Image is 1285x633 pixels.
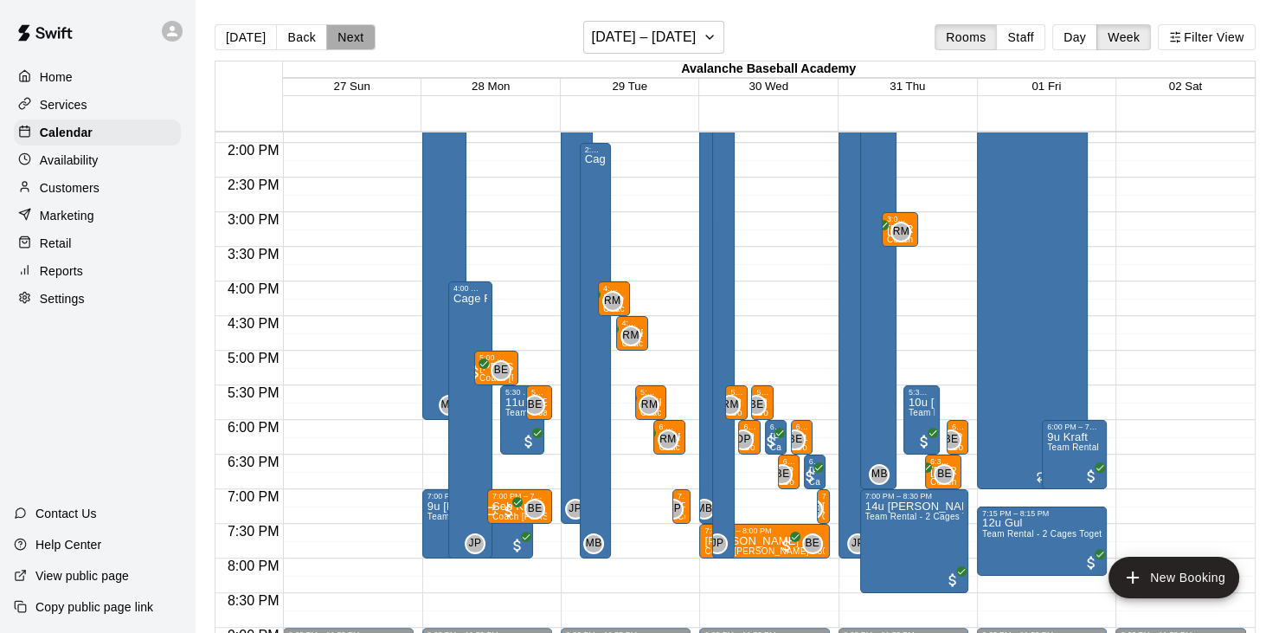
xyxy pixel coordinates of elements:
button: 01 Fri [1031,80,1061,93]
div: 7:00 PM – 7:30 PM: Coach Brandon - 30 minutes [487,489,552,524]
span: MB [440,397,457,414]
div: 4:00 PM – 4:30 PM: Reef Poff [598,281,630,316]
span: 02 Sat [1169,80,1203,93]
div: 5:30 PM – 6:00 PM: Coach Brandon - 30 minutes [526,385,552,420]
span: Rick McCleskey [897,222,911,242]
button: 27 Sun [334,80,370,93]
div: Brandon Epperson [491,360,511,381]
div: 7:00 PM – 7:30 PM [822,492,826,501]
span: All customers have paid [466,364,484,381]
span: DP [736,431,750,449]
span: JP [851,535,864,552]
div: 6:00 PM – 6:30 PM: Coach Brandon - 30 minutes [947,420,968,455]
div: 5:30 PM – 6:00 PM [730,388,742,397]
span: 8:00 PM [223,559,284,573]
div: Marketing [14,203,181,229]
span: Brandon Epperson [948,430,961,450]
a: Retail [14,230,181,256]
button: 29 Tue [612,80,647,93]
span: Team Rental - 2 Cages Together [1047,442,1180,452]
div: 6:00 PM – 6:30 PM [770,423,782,431]
span: BE [805,535,819,552]
span: Brandon Epperson [531,499,545,520]
span: Coach [PERSON_NAME] - 30 minutes [704,546,862,556]
span: JP [711,535,724,552]
div: 6:30 PM – 7:00 PM [930,457,957,466]
span: 30 Wed [749,80,788,93]
span: 5:30 PM [223,385,284,400]
div: Rick McCleskey [620,326,641,346]
div: 3:00 PM – 3:30 PM [887,215,914,223]
span: BE [749,397,764,414]
button: 28 Mon [472,80,510,93]
div: 6:30 PM – 7:00 PM [809,457,821,466]
div: Mike Boyd [694,499,715,520]
span: 7:30 PM [223,524,284,539]
div: Brandon Epperson [772,464,793,485]
div: 7:00 PM – 8:00 PM [427,492,528,501]
button: Day [1052,24,1097,50]
p: Help Center [35,536,101,553]
span: BE [528,397,543,414]
div: 6:00 PM – 6:30 PM [659,423,680,431]
span: Team Rental - 2 Cages Together [865,512,999,521]
div: 4:30 PM – 5:00 PM [621,319,643,327]
div: Brandon Epperson [524,499,545,520]
div: 6:00 PM – 7:00 PM [1047,423,1102,431]
a: Settings [14,286,181,312]
a: Calendar [14,119,181,145]
div: Brandon Epperson [746,395,767,416]
span: Rick McCleskey [727,395,741,416]
span: All customers have paid [801,468,819,485]
div: 7:00 PM – 8:30 PM [865,492,963,501]
div: Mike Boyd [583,533,604,554]
span: MB [871,466,888,483]
span: Justin Pannell [572,499,586,520]
span: Dawson Petree [670,499,684,520]
span: 2:00 PM [223,143,284,158]
div: 6:00 PM – 7:00 PM: Team Rental - 2 Cages Together [1042,420,1107,489]
span: All customers have paid [1083,468,1100,485]
div: 7:30 PM – 8:00 PM: Coach Brandon - 30 minutes [699,524,829,559]
span: JP [569,501,581,518]
span: 3:00 PM [223,212,284,227]
div: 5:30 PM – 6:00 PM: Jesi Davenport [635,385,667,420]
button: Week [1096,24,1151,50]
a: Reports [14,258,181,284]
div: Availability [14,147,181,173]
span: Team Rental - 2 Cages Together [909,408,1042,417]
div: 5:00 PM – 5:30 PM [479,353,513,362]
span: All customers have paid [762,433,780,450]
span: MB [586,535,602,552]
div: Customers [14,175,181,201]
div: 1:00 PM – 7:00 PM: Cage Rental - Hitting Lane [860,74,897,489]
span: BE [775,466,790,483]
div: 5:30 PM – 6:30 PM [505,388,539,397]
span: Mike Boyd [590,533,604,554]
div: 3:00 PM – 3:30 PM: Coach Rick - 30 minutes [882,212,919,247]
span: All customers have paid [778,537,795,554]
p: Settings [40,290,85,307]
button: Next [326,24,375,50]
span: 7:00 PM [223,489,284,504]
button: Rooms [935,24,997,50]
div: 6:30 PM – 7:00 PM: Coach Brandon - 30 minutes [925,455,962,489]
div: 6:30 PM – 7:00 PM: Cage Rental - Hitting Lane [804,455,826,489]
div: 6:00 PM – 6:30 PM [796,423,808,431]
div: 5:30 PM – 6:30 PM: Team Rental - 2 Cages Together [903,385,941,455]
div: 4:00 PM – 8:00 PM: Cage Rental - Hitting Lane [448,281,492,559]
div: Home [14,64,181,90]
div: Brandon Epperson [934,464,954,485]
p: Home [40,68,73,86]
span: 2:30 PM [223,178,284,192]
span: Mike Boyd [876,464,890,485]
span: All customers have paid [916,433,933,450]
span: All customers have paid [520,433,537,450]
p: Reports [40,262,83,280]
span: 31 Thu [890,80,925,93]
span: Mike Boyd [701,499,715,520]
span: Team Rental - 2 Cages Together [982,529,1115,539]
